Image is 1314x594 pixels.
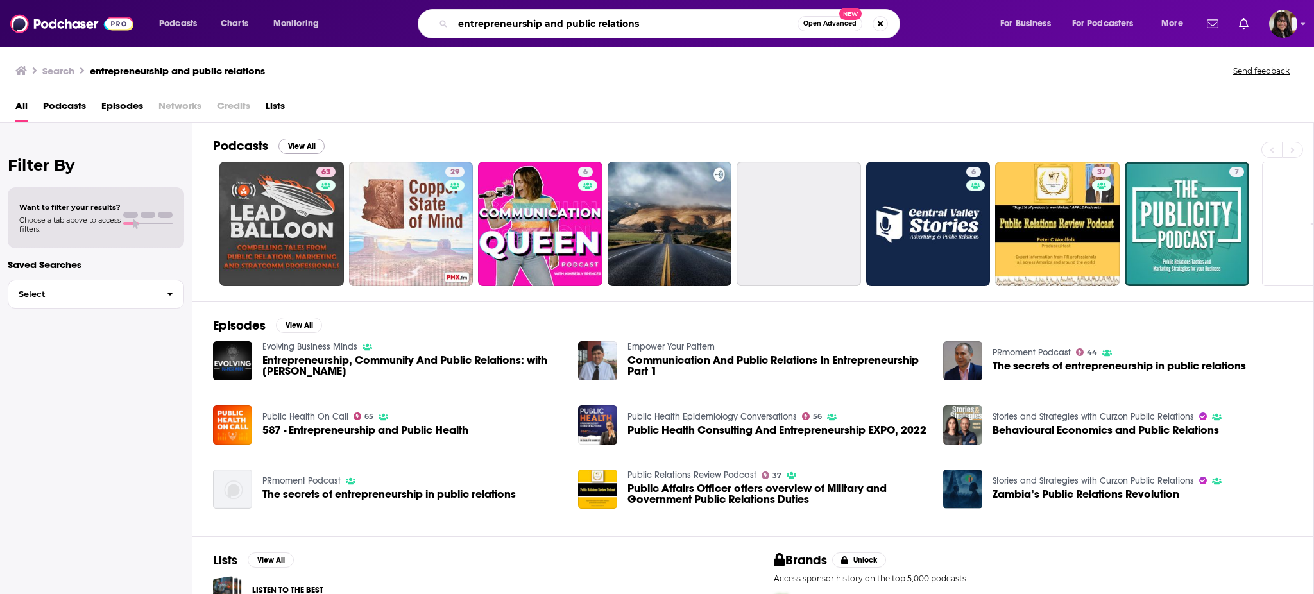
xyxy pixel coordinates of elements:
img: Communication And Public Relations In Entrepreneurship Part 1 [578,341,617,380]
img: User Profile [1269,10,1297,38]
a: PodcastsView All [213,138,325,154]
a: EpisodesView All [213,318,322,334]
span: For Business [1000,15,1051,33]
input: Search podcasts, credits, & more... [453,13,798,34]
img: Zambia’s Public Relations Revolution [943,470,982,509]
img: Behavioural Economics and Public Relations [943,405,982,445]
a: Behavioural Economics and Public Relations [993,425,1219,436]
a: PRmoment Podcast [262,475,341,486]
img: Public Health Consulting And Entrepreneurship EXPO, 2022 [578,405,617,445]
button: View All [248,552,294,568]
span: Want to filter your results? [19,203,121,212]
span: Logged in as parulyadav [1269,10,1297,38]
button: Select [8,280,184,309]
button: open menu [1152,13,1199,34]
a: Public Affairs Officer offers overview of Military and Government Public Relations Duties [627,483,928,505]
h2: Brands [774,552,827,568]
a: ListsView All [213,552,294,568]
span: Credits [217,96,250,122]
a: 7 [1125,162,1249,286]
a: Show notifications dropdown [1202,13,1224,35]
span: 6 [971,166,976,179]
h2: Lists [213,552,237,568]
a: 6 [866,162,991,286]
h3: entrepreneurship and public relations [90,65,265,77]
a: Lists [266,96,285,122]
span: Monitoring [273,15,319,33]
span: 29 [450,166,459,179]
span: Networks [158,96,201,122]
span: For Podcasters [1072,15,1134,33]
span: Charts [221,15,248,33]
span: 65 [364,414,373,420]
a: Podcasts [43,96,86,122]
a: 587 - Entrepreneurship and Public Health [262,425,468,436]
button: Unlock [832,552,887,568]
span: 7 [1234,166,1239,179]
img: The secrets of entrepreneurship in public relations [213,470,252,509]
a: 37 [995,162,1120,286]
button: Show profile menu [1269,10,1297,38]
a: 6 [966,167,981,177]
p: Saved Searches [8,259,184,271]
a: 6 [578,167,593,177]
a: Show notifications dropdown [1234,13,1254,35]
span: Podcasts [159,15,197,33]
span: Entrepreneurship, Community And Public Relations: with [PERSON_NAME] [262,355,563,377]
img: Entrepreneurship, Community And Public Relations: with Tabitha Kraack [213,341,252,380]
span: More [1161,15,1183,33]
span: Communication And Public Relations In Entrepreneurship Part 1 [627,355,928,377]
span: Select [8,290,157,298]
a: 65 [354,412,374,420]
a: 56 [802,412,823,420]
a: Zambia’s Public Relations Revolution [993,489,1179,500]
a: Charts [212,13,256,34]
button: open menu [150,13,214,34]
a: The secrets of entrepreneurship in public relations [262,489,516,500]
a: Empower Your Pattern [627,341,715,352]
img: Podchaser - Follow, Share and Rate Podcasts [10,12,133,36]
span: 63 [321,166,330,179]
h2: Podcasts [213,138,268,154]
a: Stories and Strategies with Curzon Public Relations [993,475,1194,486]
button: open menu [991,13,1067,34]
a: 587 - Entrepreneurship and Public Health [213,405,252,445]
button: View All [276,318,322,333]
h3: Search [42,65,74,77]
span: 44 [1087,350,1097,355]
a: Evolving Business Minds [262,341,357,352]
span: 37 [1097,166,1106,179]
span: 37 [772,473,781,479]
span: New [839,8,862,20]
img: The secrets of entrepreneurship in public relations [943,341,982,380]
a: 29 [349,162,474,286]
a: Episodes [101,96,143,122]
span: Open Advanced [803,21,857,27]
button: open menu [264,13,336,34]
a: Public Health On Call [262,411,348,422]
img: Public Affairs Officer offers overview of Military and Government Public Relations Duties [578,470,617,509]
a: 63 [219,162,344,286]
span: 56 [813,414,822,420]
a: 29 [445,167,465,177]
a: Public Relations Review Podcast [627,470,756,480]
a: All [15,96,28,122]
a: The secrets of entrepreneurship in public relations [993,361,1246,371]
